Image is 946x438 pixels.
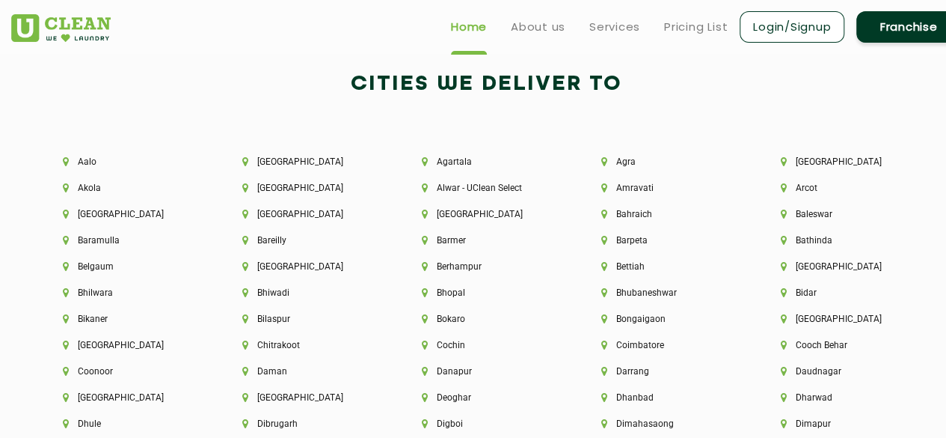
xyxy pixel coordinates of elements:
li: Bhubaneshwar [601,288,730,298]
li: Arcot [781,183,909,193]
li: Digboi [422,419,550,429]
li: [GEOGRAPHIC_DATA] [781,314,909,324]
li: Bikaner [63,314,191,324]
li: Bareilly [242,235,371,246]
a: Pricing List [664,18,728,36]
li: [GEOGRAPHIC_DATA] [63,209,191,219]
li: Agartala [422,156,550,167]
li: Belgaum [63,261,191,272]
li: Bongaigaon [601,314,730,324]
li: [GEOGRAPHIC_DATA] [242,392,371,403]
li: Baramulla [63,235,191,246]
li: Bokaro [422,314,550,324]
li: [GEOGRAPHIC_DATA] [781,261,909,272]
li: Bathinda [781,235,909,246]
li: [GEOGRAPHIC_DATA] [63,392,191,403]
li: Alwar - UClean Select [422,183,550,193]
li: Coimbatore [601,340,730,350]
a: Services [589,18,640,36]
li: Aalo [63,156,191,167]
li: Deoghar [422,392,550,403]
li: [GEOGRAPHIC_DATA] [781,156,909,167]
li: Barmer [422,235,550,246]
li: Bettiah [601,261,730,272]
li: [GEOGRAPHIC_DATA] [242,261,371,272]
li: Bilaspur [242,314,371,324]
img: UClean Laundry and Dry Cleaning [11,14,111,42]
li: [GEOGRAPHIC_DATA] [242,156,371,167]
li: Cochin [422,340,550,350]
li: Darrang [601,366,730,377]
li: [GEOGRAPHIC_DATA] [242,183,371,193]
li: Bhilwara [63,288,191,298]
a: Home [451,18,487,36]
li: Barpeta [601,235,730,246]
li: Bahraich [601,209,730,219]
li: Cooch Behar [781,340,909,350]
li: Bhiwadi [242,288,371,298]
li: Amravati [601,183,730,193]
li: Bhopal [422,288,550,298]
li: Dimapur [781,419,909,429]
li: Danapur [422,366,550,377]
li: [GEOGRAPHIC_DATA] [422,209,550,219]
li: Daman [242,366,371,377]
li: Dhanbad [601,392,730,403]
li: [GEOGRAPHIC_DATA] [63,340,191,350]
li: Daudnagar [781,366,909,377]
li: Baleswar [781,209,909,219]
li: Dharwad [781,392,909,403]
a: Login/Signup [740,11,844,43]
li: Coonoor [63,366,191,377]
li: Chitrakoot [242,340,371,350]
li: Dibrugarh [242,419,371,429]
li: Agra [601,156,730,167]
li: Bidar [781,288,909,298]
li: Akola [63,183,191,193]
li: Berhampur [422,261,550,272]
li: [GEOGRAPHIC_DATA] [242,209,371,219]
li: Dimahasaong [601,419,730,429]
a: About us [511,18,565,36]
li: Dhule [63,419,191,429]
